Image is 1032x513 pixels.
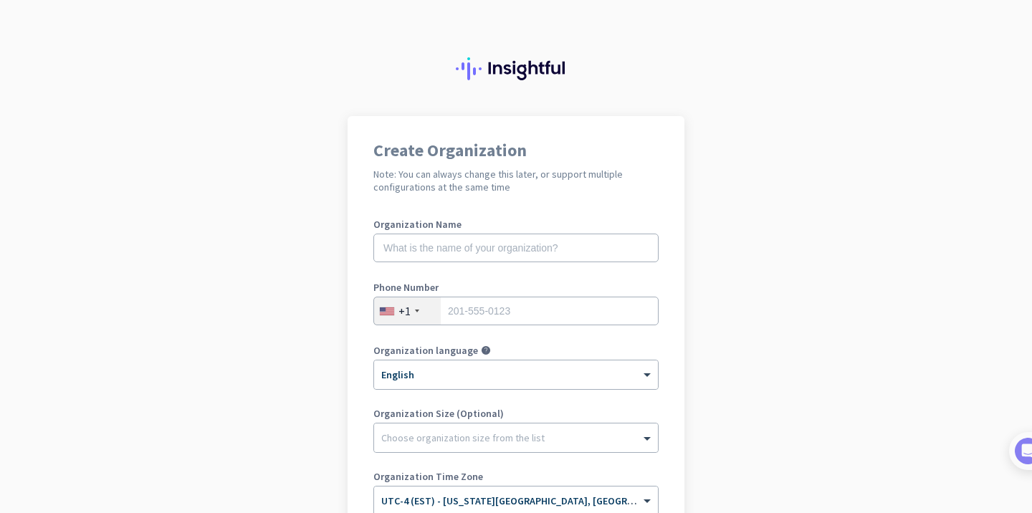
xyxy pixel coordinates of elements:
div: +1 [398,304,411,318]
input: 201-555-0123 [373,297,659,325]
label: Phone Number [373,282,659,292]
input: What is the name of your organization? [373,234,659,262]
label: Organization Time Zone [373,471,659,481]
label: Organization Name [373,219,659,229]
h2: Note: You can always change this later, or support multiple configurations at the same time [373,168,659,193]
label: Organization language [373,345,478,355]
img: Insightful [456,57,576,80]
h1: Create Organization [373,142,659,159]
i: help [481,345,491,355]
label: Organization Size (Optional) [373,408,659,418]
